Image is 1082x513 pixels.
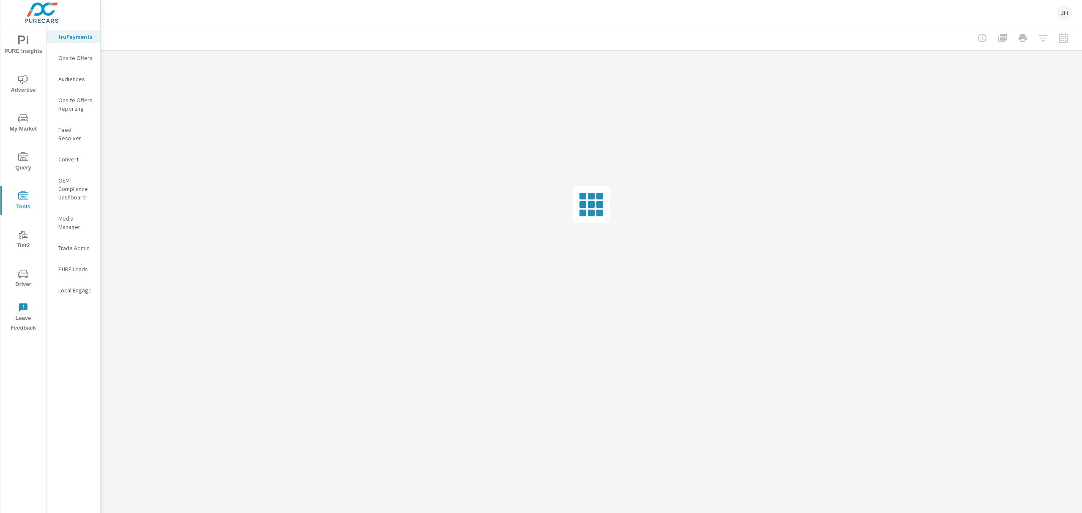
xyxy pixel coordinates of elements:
p: Convert [58,155,93,164]
div: Onsite Offers [46,52,100,64]
span: Advertise [3,74,44,95]
div: truPayments [46,30,100,43]
div: Onsite Offers Reporting [46,94,100,115]
span: My Market [3,113,44,134]
span: PURE Insights [3,35,44,56]
div: Feed Resolver [46,123,100,145]
div: Trade Admin [46,242,100,254]
p: Feed Resolver [58,126,93,142]
p: Audiences [58,75,93,83]
div: Audiences [46,73,100,85]
span: Query [3,152,44,173]
p: Media Manager [58,214,93,231]
p: Local Engage [58,286,93,295]
p: Onsite Offers Reporting [58,96,93,113]
div: Convert [46,153,100,166]
div: OEM Compliance Dashboard [46,174,100,204]
div: Local Engage [46,284,100,297]
span: Leave Feedback [3,303,44,333]
p: Trade Admin [58,244,93,252]
span: Tools [3,191,44,212]
span: Tier2 [3,230,44,251]
div: nav menu [0,25,46,336]
p: Onsite Offers [58,54,93,62]
div: Media Manager [46,212,100,233]
div: JH [1057,5,1072,20]
p: PURE Leads [58,265,93,273]
p: truPayments [58,33,93,41]
p: OEM Compliance Dashboard [58,176,93,202]
div: PURE Leads [46,263,100,276]
span: Driver [3,269,44,289]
